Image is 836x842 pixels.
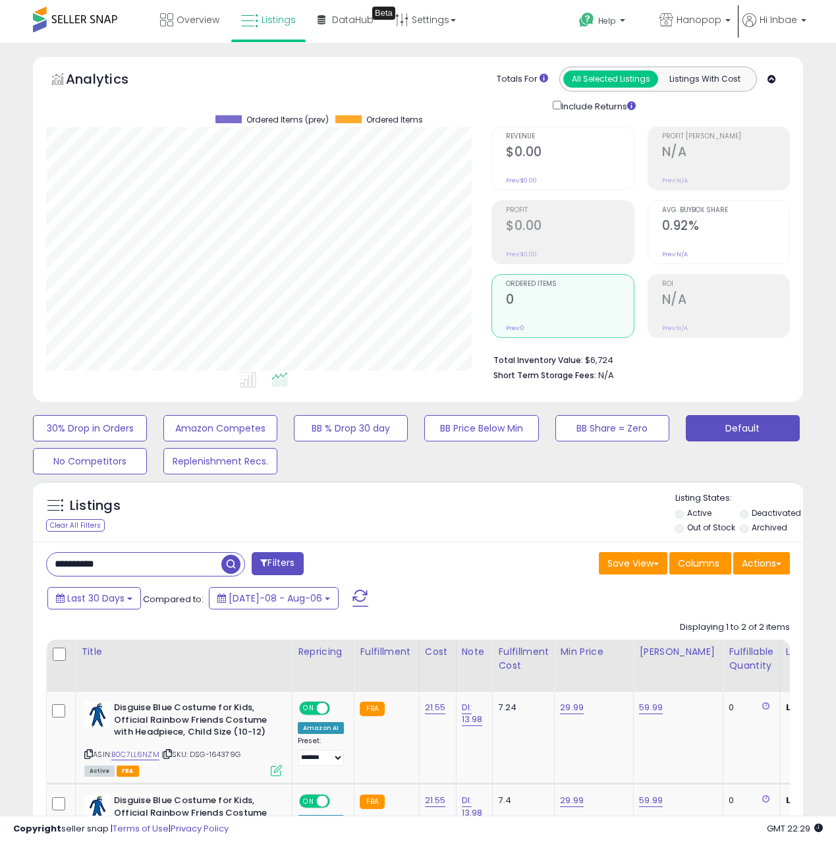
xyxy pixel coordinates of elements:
a: 21.55 [425,701,446,714]
h2: $0.00 [506,144,633,162]
a: Terms of Use [113,822,169,835]
small: Prev: N/A [662,250,688,258]
div: Preset: [298,737,344,766]
div: ASIN: [84,702,282,775]
label: Out of Stock [687,522,735,533]
span: Ordered Items [506,281,633,288]
button: Listings With Cost [657,70,752,88]
button: Save View [599,552,667,575]
button: All Selected Listings [563,70,658,88]
li: $6,724 [493,351,780,367]
div: Cost [425,645,451,659]
div: Amazon AI [298,722,344,734]
div: Include Returns [543,98,652,113]
small: FBA [360,702,384,716]
span: Profit [PERSON_NAME] [662,133,789,140]
button: Last 30 Days [47,587,141,609]
div: 7.4 [498,795,544,806]
span: N/A [598,369,614,381]
a: DI: 13.98 [462,701,483,726]
div: Note [462,645,488,659]
div: 0 [729,702,769,714]
button: [DATE]-08 - Aug-06 [209,587,339,609]
a: 59.99 [639,794,663,807]
span: Overview [177,13,219,26]
h2: N/A [662,144,789,162]
a: DI: 13.98 [462,794,483,819]
button: Filters [252,552,303,575]
span: ON [300,703,317,714]
div: Amazon AI [298,815,344,827]
div: Repricing [298,645,348,659]
a: Hi Inbae [742,13,806,43]
div: Displaying 1 to 2 of 2 items [680,621,790,634]
span: Help [598,15,616,26]
button: 30% Drop in Orders [33,415,147,441]
span: Ordered Items [366,115,423,125]
a: B0C7LL6NZM [111,749,159,760]
span: OFF [328,796,349,807]
span: Listings [262,13,296,26]
h2: N/A [662,292,789,310]
img: 41hLJJzyOmL._SL40_.jpg [84,702,111,728]
span: Hanopop [677,13,721,26]
span: FBA [117,766,139,777]
span: [DATE]-08 - Aug-06 [229,592,322,605]
span: ROI [662,281,789,288]
span: All listings currently available for purchase on Amazon [84,766,115,777]
a: 59.99 [639,701,663,714]
span: Ordered Items (prev) [246,115,329,125]
button: Amazon Competes [163,415,277,441]
span: Revenue [506,133,633,140]
small: Prev: N/A [662,177,688,184]
small: FBA [360,795,384,809]
a: Privacy Policy [171,822,229,835]
div: [PERSON_NAME] [639,645,717,659]
span: Compared to: [143,593,204,605]
small: Prev: $0.00 [506,250,537,258]
span: OFF [328,703,349,714]
div: Clear All Filters [46,519,105,532]
a: 29.99 [560,794,584,807]
div: seller snap | | [13,823,229,835]
div: Tooltip anchor [372,7,395,20]
button: Default [686,415,800,441]
span: DataHub [332,13,374,26]
small: Prev: $0.00 [506,177,537,184]
button: BB Price Below Min [424,415,538,441]
a: 21.55 [425,794,446,807]
div: Title [81,645,287,659]
div: Min Price [560,645,628,659]
div: Fulfillment [360,645,413,659]
small: Prev: N/A [662,324,688,332]
label: Deactivated [752,507,801,519]
span: Avg. Buybox Share [662,207,789,214]
h2: $0.00 [506,218,633,236]
span: ON [300,796,317,807]
div: Fulfillable Quantity [729,645,774,673]
a: Help [569,2,648,43]
button: No Competitors [33,448,147,474]
p: Listing States: [675,492,803,505]
button: Actions [733,552,790,575]
div: Fulfillment Cost [498,645,549,673]
button: Columns [669,552,731,575]
span: Hi Inbae [760,13,797,26]
button: Replenishment Recs. [163,448,277,474]
a: 29.99 [560,701,584,714]
b: Short Term Storage Fees: [493,370,596,381]
h2: 0 [506,292,633,310]
h5: Listings [70,497,121,515]
b: Disguise Blue Costume for Kids, Official Rainbow Friends Costume with Headpiece, Child Size (10-12) [114,702,274,742]
b: Total Inventory Value: [493,354,583,366]
small: Prev: 0 [506,324,524,332]
b: Disguise Blue Costume for Kids, Official Rainbow Friends Costume with Headpiece, Child Size (7-8) [114,795,274,835]
button: BB Share = Zero [555,415,669,441]
div: Totals For [497,73,548,86]
span: Profit [506,207,633,214]
span: 2025-09-6 22:29 GMT [767,822,823,835]
div: 7.24 [498,702,544,714]
img: 41hLJJzyOmL._SL40_.jpg [84,795,111,821]
span: | SKU: DSG-164379G [161,749,240,760]
h5: Analytics [66,70,154,92]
